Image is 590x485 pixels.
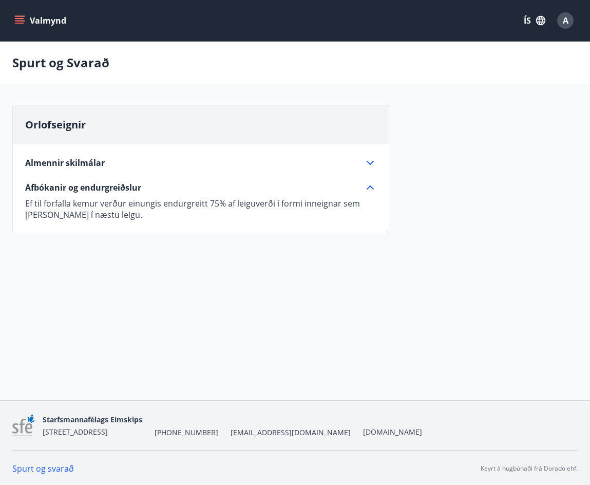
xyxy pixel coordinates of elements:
[12,463,74,474] a: Spurt og svarað
[25,181,376,194] div: Afbókanir og endurgreiðslur
[231,427,351,438] span: [EMAIL_ADDRESS][DOMAIN_NAME]
[363,427,422,437] a: [DOMAIN_NAME]
[25,118,86,132] span: Orlofseignir
[12,415,34,437] img: 7sa1LslLnpN6OqSLT7MqncsxYNiZGdZT4Qcjshc2.png
[553,8,578,33] button: A
[518,11,551,30] button: ÍS
[563,15,568,26] span: A
[43,427,108,437] span: [STREET_ADDRESS]
[25,157,376,169] div: Almennir skilmálar
[25,198,376,220] p: Ef til forfalla kemur verður einungis endurgreitt 75% af leiguverði í formi inneignar sem [PERSON...
[12,11,70,30] button: menu
[25,182,141,193] span: Afbókanir og endurgreiðslur
[25,157,105,169] span: Almennir skilmálar
[155,427,218,438] span: [PHONE_NUMBER]
[481,464,578,473] p: Keyrt á hugbúnaði frá Dorado ehf.
[43,415,142,424] span: Starfsmannafélags Eimskips
[12,54,109,71] p: Spurt og Svarað
[25,194,376,220] div: Afbókanir og endurgreiðslur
